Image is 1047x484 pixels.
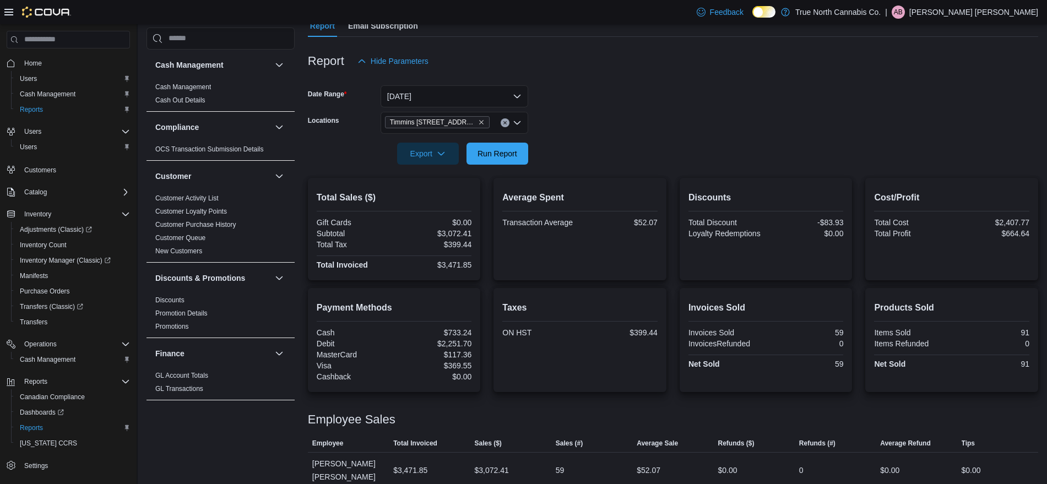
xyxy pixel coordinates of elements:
[155,83,211,91] a: Cash Management
[155,234,205,242] a: Customer Queue
[155,385,203,393] a: GL Transactions
[15,421,47,434] a: Reports
[147,192,295,262] div: Customer
[317,240,392,249] div: Total Tax
[273,58,286,72] button: Cash Management
[312,439,344,448] span: Employee
[397,260,472,269] div: $3,471.85
[15,353,130,366] span: Cash Management
[308,413,395,426] h3: Employee Sales
[502,191,658,204] h2: Average Spent
[20,459,52,472] a: Settings
[20,423,43,432] span: Reports
[768,328,844,337] div: 59
[155,273,245,284] h3: Discounts & Promotions
[20,459,130,472] span: Settings
[954,339,1029,348] div: 0
[24,127,41,136] span: Users
[20,439,77,448] span: [US_STATE] CCRS
[2,374,134,389] button: Reports
[20,208,56,221] button: Inventory
[688,360,720,368] strong: Net Sold
[397,350,472,359] div: $117.36
[880,464,899,477] div: $0.00
[397,328,472,337] div: $733.24
[155,122,199,133] h3: Compliance
[15,223,130,236] span: Adjustments (Classic)
[688,191,844,204] h2: Discounts
[954,229,1029,238] div: $664.64
[582,328,658,337] div: $399.44
[874,218,950,227] div: Total Cost
[768,339,844,348] div: 0
[20,338,61,351] button: Operations
[466,143,528,165] button: Run Report
[11,299,134,314] a: Transfers (Classic)
[155,171,270,182] button: Customer
[2,124,134,139] button: Users
[20,56,130,70] span: Home
[688,339,764,348] div: InvoicesRefunded
[11,405,134,420] a: Dashboards
[502,301,658,314] h2: Taxes
[20,105,43,114] span: Reports
[20,125,46,138] button: Users
[637,464,660,477] div: $52.07
[22,7,71,18] img: Cova
[15,285,130,298] span: Purchase Orders
[954,328,1029,337] div: 91
[155,96,205,104] a: Cash Out Details
[11,237,134,253] button: Inventory Count
[11,389,134,405] button: Canadian Compliance
[20,338,130,351] span: Operations
[155,194,219,203] span: Customer Activity List
[2,458,134,474] button: Settings
[20,125,130,138] span: Users
[799,439,836,448] span: Refunds (#)
[637,439,678,448] span: Average Sale
[20,225,92,234] span: Adjustments (Classic)
[15,406,130,419] span: Dashboards
[155,371,208,380] span: GL Account Totals
[20,208,130,221] span: Inventory
[795,6,881,19] p: True North Cannabis Co.
[874,229,950,238] div: Total Profit
[397,361,472,370] div: $369.55
[20,408,64,417] span: Dashboards
[15,285,74,298] a: Purchase Orders
[308,116,339,125] label: Locations
[15,300,88,313] a: Transfers (Classic)
[317,260,368,269] strong: Total Invoiced
[710,7,744,18] span: Feedback
[404,143,452,165] span: Export
[24,377,47,386] span: Reports
[308,90,347,99] label: Date Range
[24,340,57,349] span: Operations
[155,194,219,202] a: Customer Activity List
[502,218,578,227] div: Transaction Average
[692,1,748,23] a: Feedback
[20,318,47,327] span: Transfers
[15,88,130,101] span: Cash Management
[688,301,844,314] h2: Invoices Sold
[155,372,208,379] a: GL Account Totals
[20,241,67,249] span: Inventory Count
[962,439,975,448] span: Tips
[397,372,472,381] div: $0.00
[880,439,931,448] span: Average Refund
[24,59,42,68] span: Home
[20,375,52,388] button: Reports
[7,51,130,481] nav: Complex example
[15,269,130,282] span: Manifests
[11,420,134,436] button: Reports
[147,293,295,338] div: Discounts & Promotions
[513,118,522,127] button: Open list of options
[273,271,286,285] button: Discounts & Promotions
[155,296,185,304] a: Discounts
[874,328,950,337] div: Items Sold
[155,410,270,421] button: Inventory
[24,188,47,197] span: Catalog
[310,15,335,37] span: Report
